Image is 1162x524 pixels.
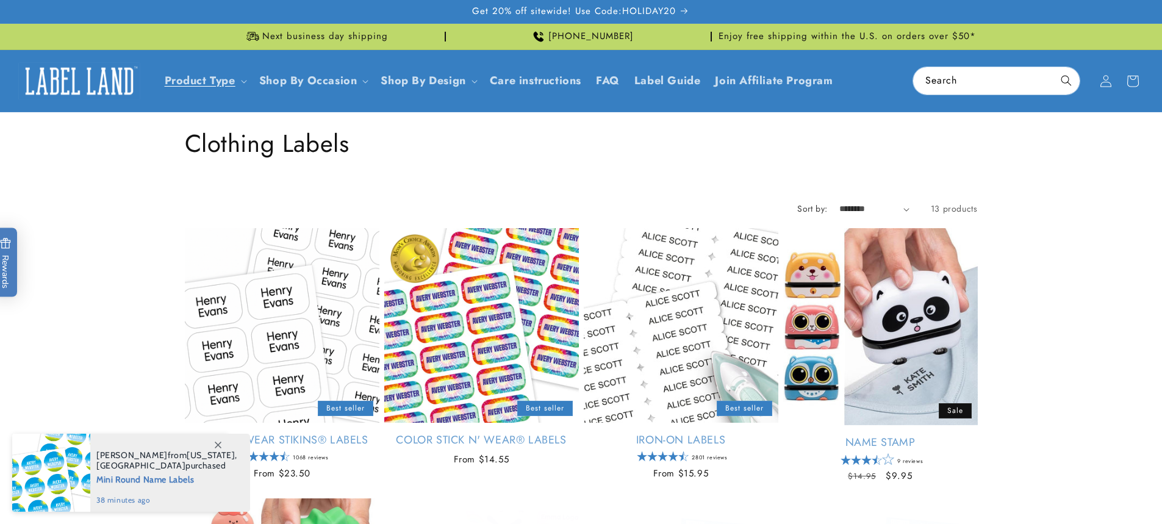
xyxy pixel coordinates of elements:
span: Join Affiliate Program [715,74,833,88]
span: [PHONE_NUMBER] [548,31,634,43]
span: [US_STATE] [187,450,235,461]
a: Product Type [165,73,235,88]
summary: Shop By Design [373,66,482,95]
a: Name Stamp [783,436,978,450]
a: Label Land [14,57,145,104]
span: 13 products [931,203,978,215]
a: Label Guide [627,66,708,95]
span: [GEOGRAPHIC_DATA] [96,460,185,471]
a: Care instructions [482,66,589,95]
span: Get 20% off sitewide! Use Code:HOLIDAY20 [472,5,676,18]
div: Announcement [451,24,712,49]
a: Join Affiliate Program [708,66,840,95]
span: Care instructions [490,74,581,88]
summary: Shop By Occasion [252,66,374,95]
span: Label Guide [634,74,701,88]
div: Announcement [185,24,446,49]
a: FAQ [589,66,627,95]
a: Stick N' Wear Stikins® Labels [185,433,379,447]
h1: Clothing Labels [185,127,978,159]
span: from , purchased [96,450,237,471]
a: Iron-On Labels [584,433,778,447]
a: Color Stick N' Wear® Labels [384,433,579,447]
label: Sort by: [797,203,827,215]
span: Next business day shipping [262,31,388,43]
button: Search [1053,67,1080,94]
div: Announcement [717,24,978,49]
span: FAQ [596,74,620,88]
a: Shop By Design [381,73,465,88]
span: [PERSON_NAME] [96,450,168,461]
summary: Product Type [157,66,252,95]
span: Shop By Occasion [259,74,357,88]
span: Enjoy free shipping within the U.S. on orders over $50* [719,31,976,43]
img: Label Land [18,62,140,100]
